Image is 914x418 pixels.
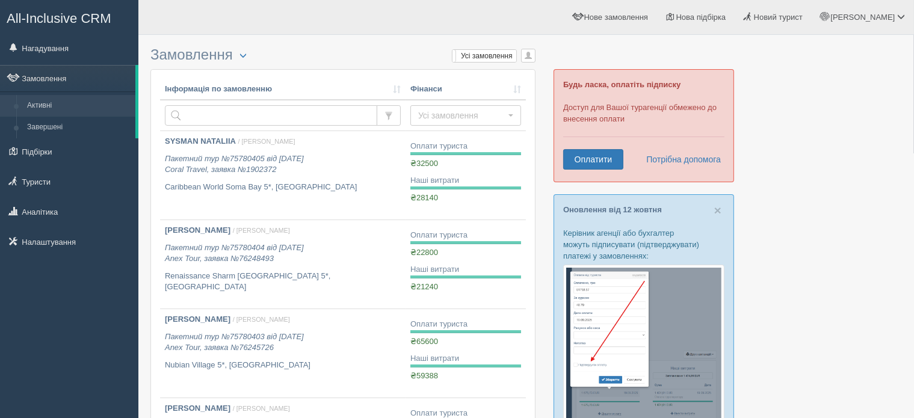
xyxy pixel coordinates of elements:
[160,309,406,398] a: [PERSON_NAME] / [PERSON_NAME] Пакетний тур №75780403 від [DATE]Anex Tour, заявка №76245726 Nubian...
[165,105,377,126] input: Пошук за номером замовлення, ПІБ або паспортом туриста
[563,80,681,89] b: Будь ласка, оплатіть підписку
[233,316,290,323] span: / [PERSON_NAME]
[233,405,290,412] span: / [PERSON_NAME]
[410,193,438,202] span: ₴28140
[714,203,721,217] span: ×
[410,141,521,152] div: Оплати туриста
[7,11,111,26] span: All-Inclusive CRM
[410,159,438,168] span: ₴32500
[160,220,406,309] a: [PERSON_NAME] / [PERSON_NAME] Пакетний тур №75780404 від [DATE]Anex Tour, заявка №76248493 Renais...
[563,205,662,214] a: Оновлення від 12 жовтня
[238,138,295,145] span: / [PERSON_NAME]
[165,137,236,146] b: SYSMAN NATALIIA
[676,13,726,22] span: Нова підбірка
[584,13,648,22] span: Нове замовлення
[150,47,536,63] h3: Замовлення
[638,149,721,170] a: Потрібна допомога
[410,264,521,275] div: Наші витрати
[452,50,516,62] label: Усі замовлення
[165,360,401,371] p: Nubian Village 5*, [GEOGRAPHIC_DATA]
[165,271,401,293] p: Renaissance Sharm [GEOGRAPHIC_DATA] 5*, [GEOGRAPHIC_DATA]
[563,149,623,170] a: Оплатити
[165,243,304,263] i: Пакетний тур №75780404 від [DATE] Anex Tour, заявка №76248493
[410,319,521,330] div: Оплати туриста
[1,1,138,34] a: All-Inclusive CRM
[563,227,724,262] p: Керівник агенції або бухгалтер можуть підписувати (підтверджувати) платежі у замовленнях:
[410,105,521,126] button: Усі замовлення
[830,13,895,22] span: [PERSON_NAME]
[165,84,401,95] a: Інформація по замовленню
[22,95,135,117] a: Активні
[410,337,438,346] span: ₴65600
[410,282,438,291] span: ₴21240
[410,84,521,95] a: Фінанси
[410,248,438,257] span: ₴22800
[165,315,230,324] b: [PERSON_NAME]
[410,230,521,241] div: Оплати туриста
[418,109,505,121] span: Усі замовлення
[165,226,230,235] b: [PERSON_NAME]
[410,175,521,186] div: Наші витрати
[160,131,406,220] a: SYSMAN NATALIIA / [PERSON_NAME] Пакетний тур №75780405 від [DATE]Coral Travel, заявка №1902372 Ca...
[714,204,721,217] button: Close
[233,227,290,234] span: / [PERSON_NAME]
[165,182,401,193] p: Caribbean World Soma Bay 5*, [GEOGRAPHIC_DATA]
[410,353,521,364] div: Наші витрати
[165,404,230,413] b: [PERSON_NAME]
[165,332,304,352] i: Пакетний тур №75780403 від [DATE] Anex Tour, заявка №76245726
[410,371,438,380] span: ₴59388
[554,69,734,182] div: Доступ для Вашої турагенції обмежено до внесення оплати
[165,154,304,174] i: Пакетний тур №75780405 від [DATE] Coral Travel, заявка №1902372
[22,117,135,138] a: Завершені
[754,13,803,22] span: Новий турист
